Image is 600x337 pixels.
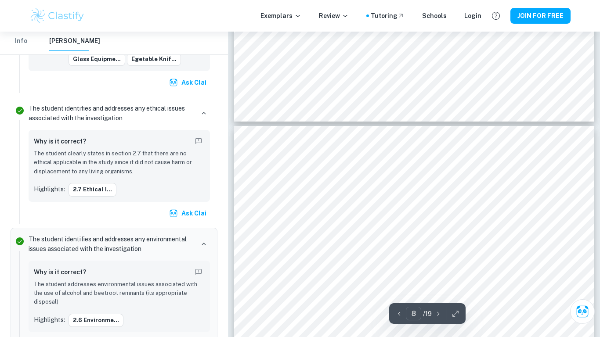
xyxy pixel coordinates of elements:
[169,78,178,87] img: clai.svg
[34,136,86,146] h6: Why is it correct?
[260,11,301,21] p: Exemplars
[464,11,481,21] a: Login
[11,32,32,51] button: Info
[34,149,205,176] p: The student clearly states in section 2.7 that there are no ethical applicable in the study since...
[34,280,205,307] p: The student addresses environmental issues associated with the use of alcohol and beetroot remnan...
[422,11,447,21] a: Schools
[14,105,25,116] svg: Correct
[34,184,65,194] p: Highlights:
[69,314,123,327] button: 2.6 Environme...
[167,205,210,221] button: Ask Clai
[510,8,571,24] button: JOIN FOR FREE
[34,315,65,325] p: Highlights:
[29,104,194,123] p: The student identifies and addresses any ethical issues associated with the investigation
[29,234,194,254] p: The student identifies and addresses any environmental issues associated with the investigation
[192,266,205,278] button: Report mistake/confusion
[423,309,432,319] p: / 19
[14,236,25,247] svg: Correct
[167,75,210,90] button: Ask Clai
[169,209,178,218] img: clai.svg
[69,53,125,66] button: Glass equipme...
[69,183,116,196] button: 2.7 Ethical i...
[371,11,405,21] a: Tutoring
[127,53,181,66] button: egetable knif...
[570,299,595,324] button: Ask Clai
[488,8,503,23] button: Help and Feedback
[29,7,85,25] img: Clastify logo
[49,32,100,51] button: [PERSON_NAME]
[319,11,349,21] p: Review
[192,135,205,147] button: Report mistake/confusion
[34,267,86,277] h6: Why is it correct?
